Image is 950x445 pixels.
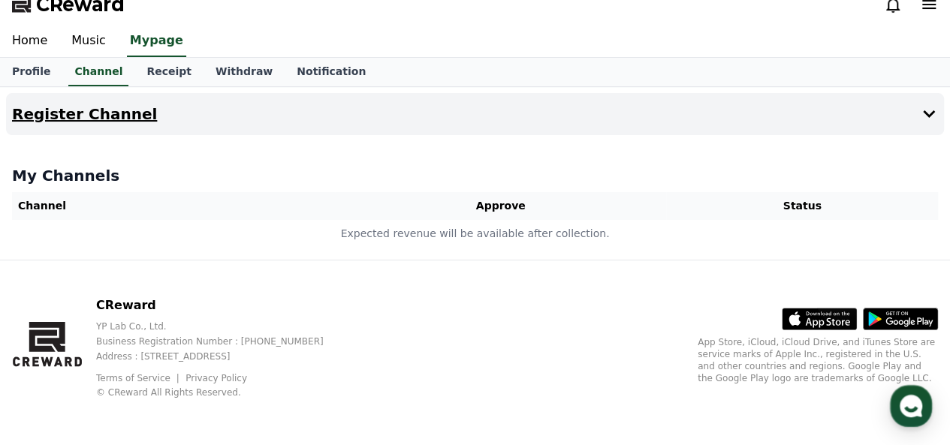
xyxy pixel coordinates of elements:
[194,320,288,358] a: Settings
[96,373,182,383] a: Terms of Service
[96,335,348,347] p: Business Registration Number : [PHONE_NUMBER]
[222,343,259,355] span: Settings
[204,58,285,86] a: Withdraw
[12,165,938,186] h4: My Channels
[38,343,65,355] span: Home
[127,26,186,57] a: Mypage
[5,320,99,358] a: Home
[68,58,128,86] a: Channel
[12,192,335,220] th: Channel
[6,93,944,135] button: Register Channel
[285,58,378,86] a: Notification
[96,320,348,332] p: YP Lab Co., Ltd.
[666,192,938,220] th: Status
[185,373,247,383] a: Privacy Policy
[99,320,194,358] a: Messages
[134,58,204,86] a: Receipt
[335,192,666,220] th: Approve
[12,220,938,248] td: Expected revenue will be available after collection.
[698,336,938,384] p: App Store, iCloud, iCloud Drive, and iTunes Store are service marks of Apple Inc., registered in ...
[125,344,169,356] span: Messages
[96,350,348,362] p: Address : [STREET_ADDRESS]
[59,26,118,57] a: Music
[96,296,348,314] p: CReward
[96,386,348,398] p: © CReward All Rights Reserved.
[12,106,157,122] h4: Register Channel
